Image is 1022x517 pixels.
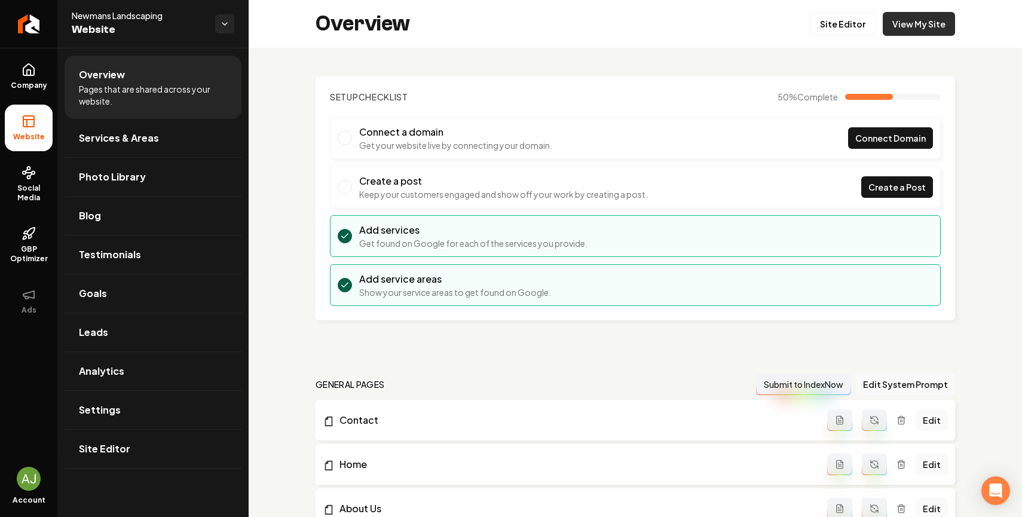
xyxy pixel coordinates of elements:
[323,413,827,427] a: Contact
[65,313,241,351] a: Leads
[861,176,933,198] a: Create a Post
[65,274,241,313] a: Goals
[810,12,876,36] a: Site Editor
[17,467,41,491] button: Open user button
[79,325,108,339] span: Leads
[5,244,53,264] span: GBP Optimizer
[359,272,551,286] h3: Add service areas
[79,403,121,417] span: Settings
[79,68,125,82] span: Overview
[330,91,408,103] h2: Checklist
[827,409,852,431] button: Add admin page prompt
[79,170,146,184] span: Photo Library
[79,83,227,107] span: Pages that are shared across your website.
[5,217,53,273] a: GBP Optimizer
[855,132,926,145] span: Connect Domain
[359,286,551,298] p: Show your service areas to get found on Google.
[981,476,1010,505] div: Open Intercom Messenger
[848,127,933,149] a: Connect Domain
[316,12,410,36] h2: Overview
[316,378,385,390] h2: general pages
[5,278,53,325] button: Ads
[916,409,948,431] a: Edit
[65,197,241,235] a: Blog
[79,364,124,378] span: Analytics
[359,188,648,200] p: Keep your customers engaged and show off your work by creating a post.
[13,495,45,505] span: Account
[330,91,359,102] span: Setup
[79,442,130,456] span: Site Editor
[17,467,41,491] img: AJ Nimeh
[359,174,648,188] h3: Create a post
[8,132,50,142] span: Website
[868,181,926,194] span: Create a Post
[359,139,552,151] p: Get your website live by connecting your domain.
[17,305,41,315] span: Ads
[79,131,159,145] span: Services & Areas
[65,352,241,390] a: Analytics
[72,10,206,22] span: Newmans Landscaping
[5,53,53,100] a: Company
[79,247,141,262] span: Testimonials
[72,22,206,38] span: Website
[6,81,52,90] span: Company
[856,374,955,395] button: Edit System Prompt
[359,223,588,237] h3: Add services
[65,119,241,157] a: Services & Areas
[5,183,53,203] span: Social Media
[79,209,101,223] span: Blog
[797,91,838,102] span: Complete
[827,454,852,475] button: Add admin page prompt
[916,454,948,475] a: Edit
[323,501,827,516] a: About Us
[65,235,241,274] a: Testimonials
[323,457,827,472] a: Home
[65,391,241,429] a: Settings
[79,286,107,301] span: Goals
[359,237,588,249] p: Get found on Google for each of the services you provide.
[65,430,241,468] a: Site Editor
[883,12,955,36] a: View My Site
[18,14,40,33] img: Rebolt Logo
[778,91,838,103] span: 50 %
[359,125,552,139] h3: Connect a domain
[65,158,241,196] a: Photo Library
[756,374,851,395] button: Submit to IndexNow
[5,156,53,212] a: Social Media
